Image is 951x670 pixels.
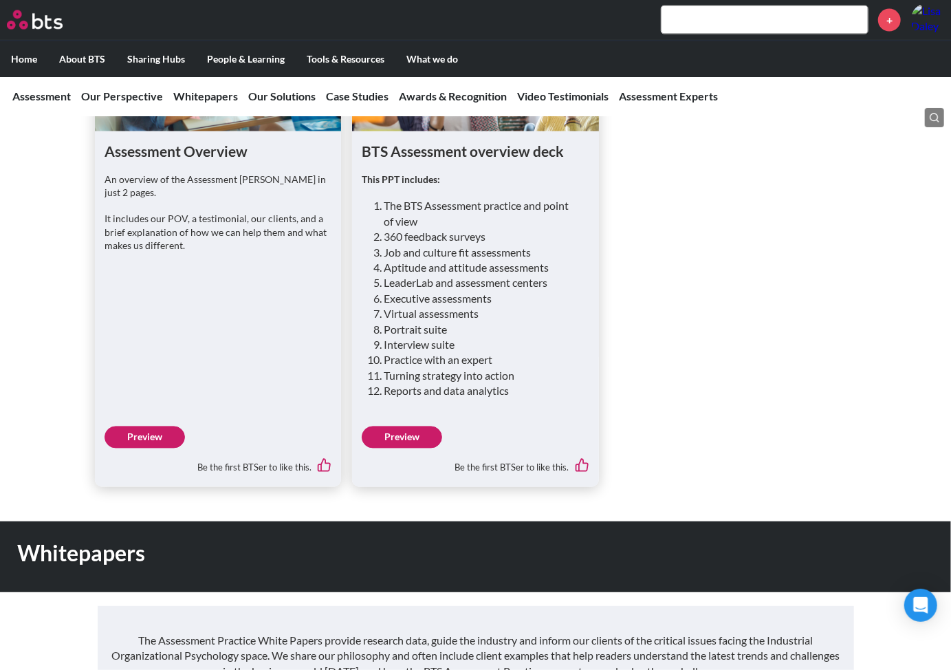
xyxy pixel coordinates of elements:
[384,199,578,230] li: The BTS Assessment practice and point of view
[362,449,589,477] div: Be the first BTSer to like this.
[196,41,296,77] label: People & Learning
[384,261,578,276] li: Aptitude and attitude assessments
[384,369,578,384] li: Turning strategy into action
[105,449,331,477] div: Be the first BTSer to like this.
[12,89,71,102] a: Assessment
[384,292,578,307] li: Executive assessments
[911,3,944,36] img: Lisa Daley
[248,89,316,102] a: Our Solutions
[7,10,88,30] a: Go home
[399,89,507,102] a: Awards & Recognition
[105,213,331,253] p: It includes our POV, a testimonial, our clients, and a brief explanation of how we can help them ...
[384,323,578,338] li: Portrait suite
[17,539,659,570] h1: Whitepapers
[384,230,578,245] li: 360 feedback surveys
[384,276,578,291] li: LeaderLab and assessment centers
[7,10,63,30] img: BTS Logo
[384,353,578,368] li: Practice with an expert
[384,384,578,399] li: Reports and data analytics
[384,307,578,322] li: Virtual assessments
[105,141,331,161] h1: Assessment Overview
[362,141,589,161] h1: BTS Assessment overview deck
[395,41,469,77] label: What we do
[116,41,196,77] label: Sharing Hubs
[81,89,163,102] a: Our Perspective
[517,89,609,102] a: Video Testimonials
[878,9,901,32] a: +
[384,246,578,261] li: Job and culture fit assessments
[296,41,395,77] label: Tools & Resources
[904,589,937,622] div: Open Intercom Messenger
[48,41,116,77] label: About BTS
[105,426,185,449] a: Preview
[173,89,238,102] a: Whitepapers
[105,173,331,199] p: An overview of the Assessment [PERSON_NAME] in just 2 pages.
[384,338,578,353] li: Interview suite
[911,3,944,36] a: Profile
[362,426,442,449] a: Preview
[326,89,389,102] a: Case Studies
[362,173,440,185] strong: This PPT includes:
[619,89,718,102] a: Assessment Experts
